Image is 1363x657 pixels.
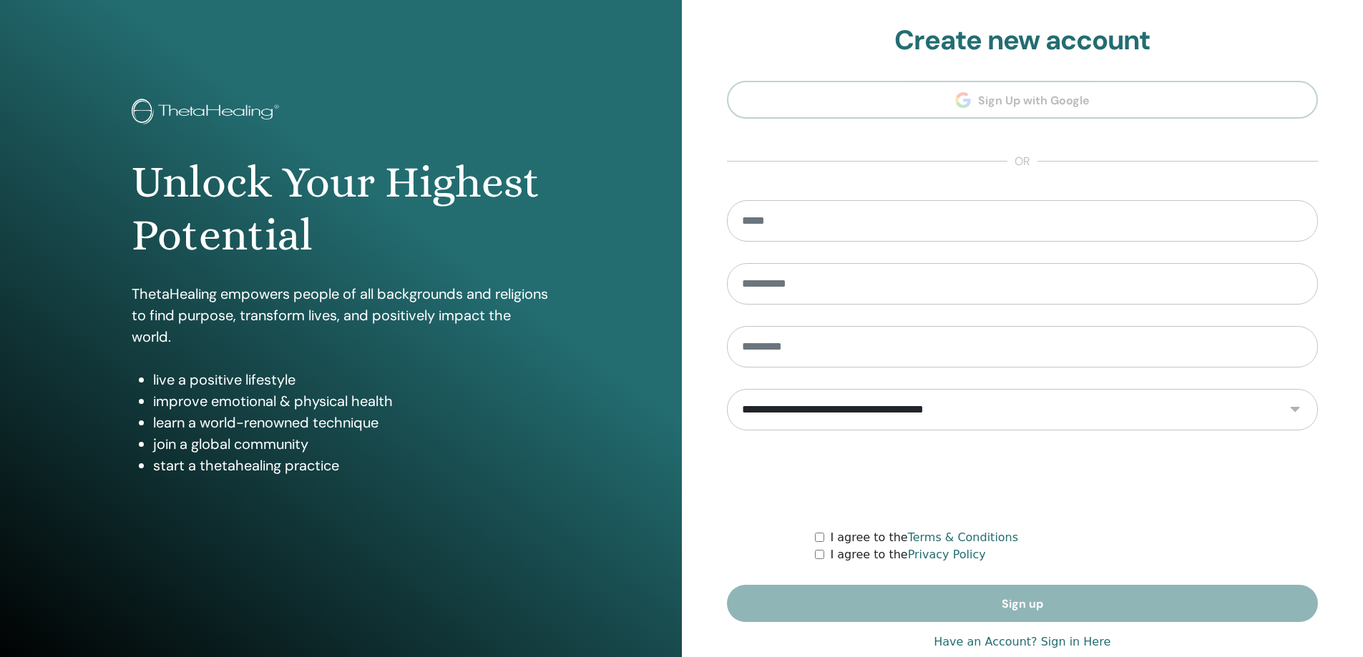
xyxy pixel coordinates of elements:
[934,633,1110,651] a: Have an Account? Sign in Here
[914,452,1131,508] iframe: reCAPTCHA
[153,433,550,455] li: join a global community
[132,283,550,347] p: ThetaHealing empowers people of all backgrounds and religions to find purpose, transform lives, a...
[153,412,550,433] li: learn a world-renowned technique
[830,546,985,563] label: I agree to the
[908,530,1018,544] a: Terms & Conditions
[727,24,1319,57] h2: Create new account
[153,390,550,412] li: improve emotional & physical health
[153,369,550,390] li: live a positive lifestyle
[830,529,1018,546] label: I agree to the
[908,548,986,561] a: Privacy Policy
[153,455,550,476] li: start a thetahealing practice
[132,156,550,262] h1: Unlock Your Highest Potential
[1007,153,1037,170] span: or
